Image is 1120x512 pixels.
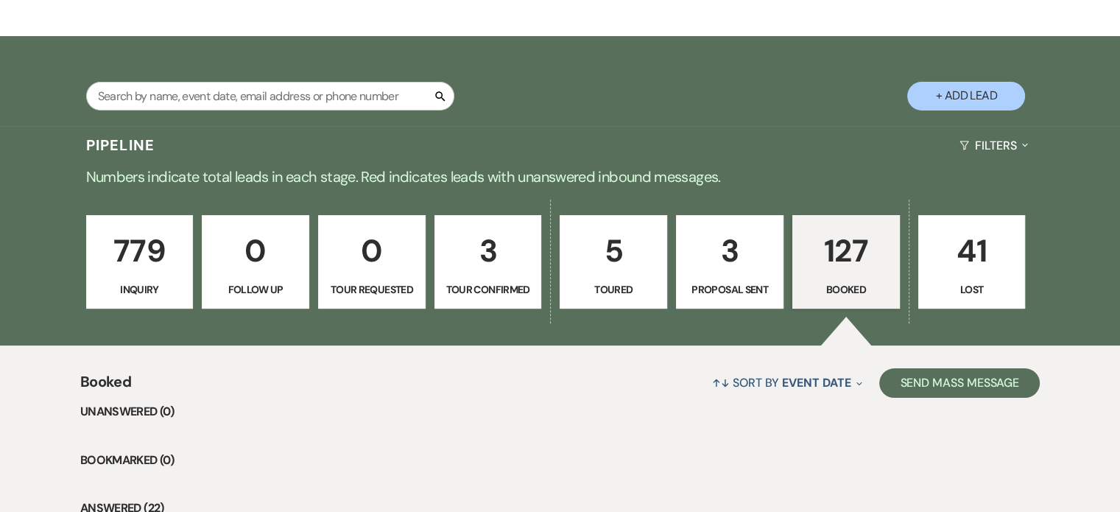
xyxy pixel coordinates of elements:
[444,281,532,298] p: Tour Confirmed
[686,281,774,298] p: Proposal Sent
[328,226,416,276] p: 0
[802,226,890,276] p: 127
[211,226,300,276] p: 0
[434,215,542,309] a: 3Tour Confirmed
[328,281,416,298] p: Tour Requested
[211,281,300,298] p: Follow Up
[96,281,184,298] p: Inquiry
[96,226,184,276] p: 779
[318,215,426,309] a: 0Tour Requested
[686,226,774,276] p: 3
[706,363,868,402] button: Sort By Event Date
[928,281,1016,298] p: Lost
[444,226,532,276] p: 3
[928,226,1016,276] p: 41
[80,402,1040,421] li: Unanswered (0)
[954,126,1034,165] button: Filters
[569,226,658,276] p: 5
[792,215,900,309] a: 127Booked
[80,451,1040,470] li: Bookmarked (0)
[569,281,658,298] p: Toured
[86,215,194,309] a: 779Inquiry
[202,215,309,309] a: 0Follow Up
[80,371,131,402] span: Booked
[86,82,454,111] input: Search by name, event date, email address or phone number
[86,135,155,155] h3: Pipeline
[918,215,1026,309] a: 41Lost
[879,368,1040,398] button: Send Mass Message
[30,165,1091,189] p: Numbers indicate total leads in each stage. Red indicates leads with unanswered inbound messages.
[782,375,850,390] span: Event Date
[907,82,1025,111] button: + Add Lead
[560,215,667,309] a: 5Toured
[712,375,730,390] span: ↑↓
[676,215,783,309] a: 3Proposal Sent
[802,281,890,298] p: Booked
